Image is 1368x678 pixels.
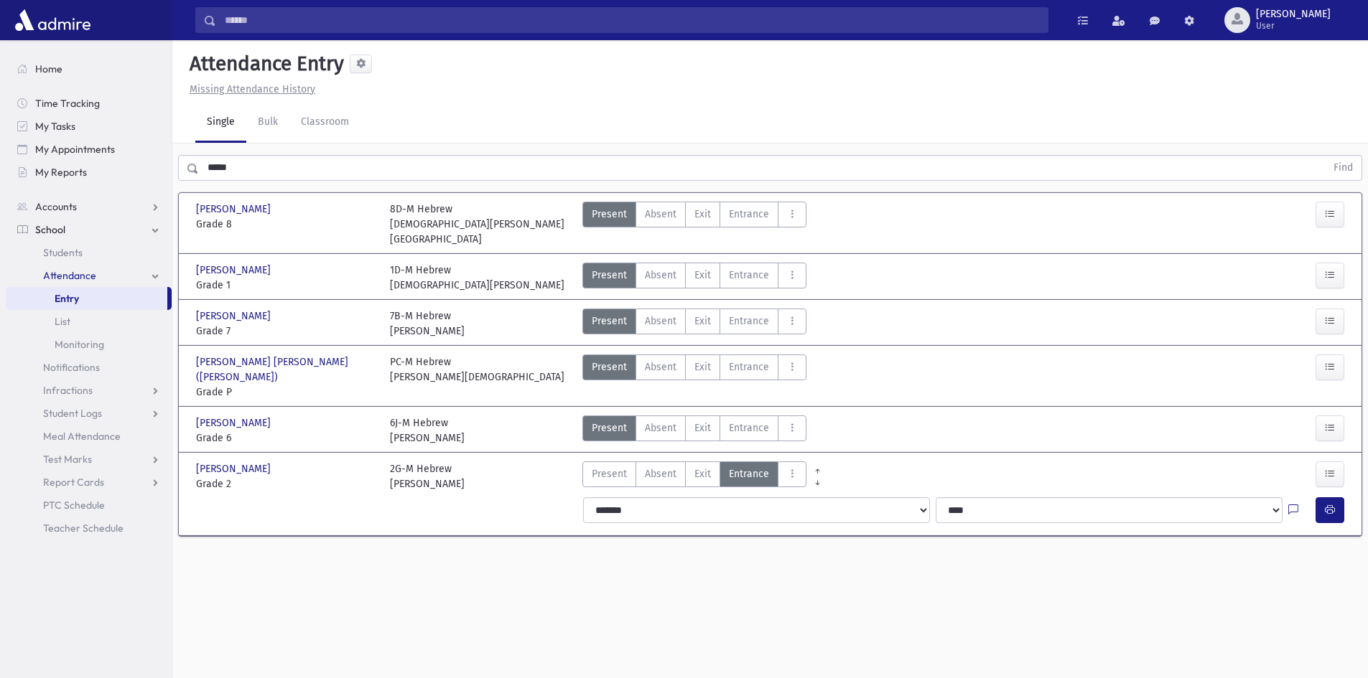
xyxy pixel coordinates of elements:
[645,268,676,283] span: Absent
[35,200,77,213] span: Accounts
[582,354,806,400] div: AttTypes
[390,354,564,400] div: PC-M Hebrew [PERSON_NAME][DEMOGRAPHIC_DATA]
[6,241,172,264] a: Students
[289,103,360,143] a: Classroom
[196,415,274,430] span: [PERSON_NAME]
[43,246,83,259] span: Students
[6,356,172,379] a: Notifications
[592,359,627,375] span: Present
[43,269,96,282] span: Attendance
[35,97,100,110] span: Time Tracking
[246,103,289,143] a: Bulk
[6,218,172,241] a: School
[6,310,172,333] a: List
[6,494,172,517] a: PTC Schedule
[6,264,172,287] a: Attendance
[1256,9,1331,20] span: [PERSON_NAME]
[196,217,376,232] span: Grade 8
[592,420,627,435] span: Present
[582,309,806,339] div: AttTypes
[6,115,172,138] a: My Tasks
[55,292,79,305] span: Entry
[729,268,769,283] span: Entrance
[729,466,769,481] span: Entrance
[196,263,274,278] span: [PERSON_NAME]
[196,430,376,446] span: Grade 6
[195,103,246,143] a: Single
[6,138,172,161] a: My Appointments
[6,161,172,184] a: My Reports
[1256,20,1331,32] span: User
[184,83,315,95] a: Missing Attendance History
[582,415,806,446] div: AttTypes
[645,314,676,329] span: Absent
[1325,156,1362,180] button: Find
[196,461,274,476] span: [PERSON_NAME]
[55,315,70,328] span: List
[35,62,62,75] span: Home
[390,263,564,293] div: 1D-M Hebrew [DEMOGRAPHIC_DATA][PERSON_NAME]
[645,466,676,481] span: Absent
[390,415,465,446] div: 6J-M Hebrew [PERSON_NAME]
[35,166,87,179] span: My Reports
[196,202,274,217] span: [PERSON_NAME]
[190,83,315,95] u: Missing Attendance History
[582,461,806,491] div: AttTypes
[6,195,172,218] a: Accounts
[43,430,121,443] span: Meal Attendance
[35,223,65,236] span: School
[390,461,465,491] div: 2G-M Hebrew [PERSON_NAME]
[592,314,627,329] span: Present
[6,57,172,80] a: Home
[694,207,711,222] span: Exit
[196,324,376,339] span: Grade 7
[729,420,769,435] span: Entrance
[582,263,806,293] div: AttTypes
[592,268,627,283] span: Present
[592,207,627,222] span: Present
[184,52,344,76] h5: Attendance Entry
[196,385,376,400] span: Grade P
[6,92,172,115] a: Time Tracking
[196,309,274,324] span: [PERSON_NAME]
[582,202,806,247] div: AttTypes
[694,359,711,375] span: Exit
[6,402,172,425] a: Student Logs
[35,143,115,156] span: My Appointments
[43,384,93,397] span: Infractions
[6,425,172,448] a: Meal Attendance
[6,471,172,494] a: Report Cards
[43,407,102,420] span: Student Logs
[216,7,1048,33] input: Search
[43,499,105,512] span: PTC Schedule
[196,476,376,491] span: Grade 2
[645,207,676,222] span: Absent
[645,359,676,375] span: Absent
[6,333,172,356] a: Monitoring
[390,309,465,339] div: 7B-M Hebrew [PERSON_NAME]
[43,476,104,489] span: Report Cards
[694,466,711,481] span: Exit
[196,354,376,385] span: [PERSON_NAME] [PERSON_NAME] ([PERSON_NAME])
[6,448,172,471] a: Test Marks
[694,314,711,329] span: Exit
[35,120,75,133] span: My Tasks
[645,420,676,435] span: Absent
[43,361,100,374] span: Notifications
[55,338,104,351] span: Monitoring
[729,359,769,375] span: Entrance
[729,207,769,222] span: Entrance
[694,420,711,435] span: Exit
[196,278,376,293] span: Grade 1
[43,453,92,466] span: Test Marks
[390,202,569,247] div: 8D-M Hebrew [DEMOGRAPHIC_DATA][PERSON_NAME][GEOGRAPHIC_DATA]
[694,268,711,283] span: Exit
[592,466,627,481] span: Present
[729,314,769,329] span: Entrance
[43,522,124,535] span: Teacher Schedule
[6,517,172,540] a: Teacher Schedule
[6,379,172,402] a: Infractions
[11,6,94,34] img: AdmirePro
[6,287,167,310] a: Entry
